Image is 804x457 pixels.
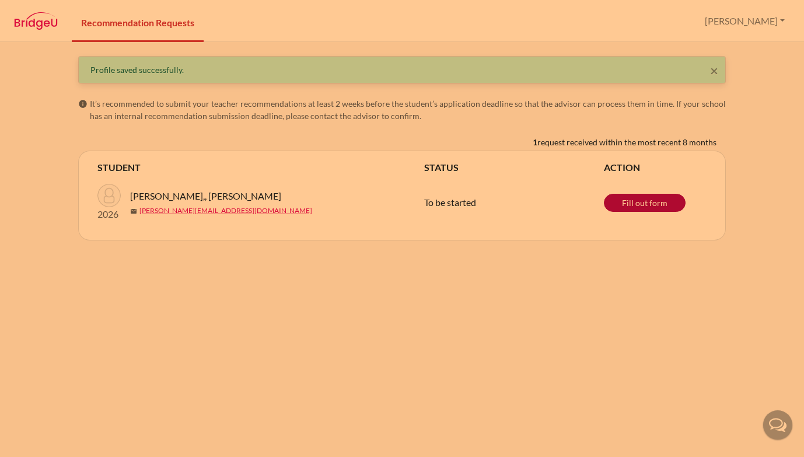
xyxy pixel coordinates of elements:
[72,2,204,42] a: Recommendation Requests
[604,194,686,212] a: Fill out form
[710,64,718,78] button: Close
[90,97,726,122] span: It’s recommended to submit your teacher recommendations at least 2 weeks before the student’s app...
[604,161,707,175] th: ACTION
[97,207,121,221] p: 2026
[533,136,537,148] b: 1
[130,189,281,203] span: [PERSON_NAME],, [PERSON_NAME]
[97,184,121,207] img: Olivares Urdampilleta,, Isabella
[97,161,424,175] th: STUDENT
[424,161,604,175] th: STATUS
[90,64,714,76] div: Profile saved successfully.
[537,136,716,148] span: request received within the most recent 8 months
[14,12,58,30] img: BridgeU logo
[424,197,476,208] span: To be started
[710,62,718,79] span: ×
[139,205,312,216] a: [PERSON_NAME][EMAIL_ADDRESS][DOMAIN_NAME]
[78,99,88,109] span: info
[700,10,790,32] button: [PERSON_NAME]
[130,208,137,215] span: mail
[27,8,51,19] span: Help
